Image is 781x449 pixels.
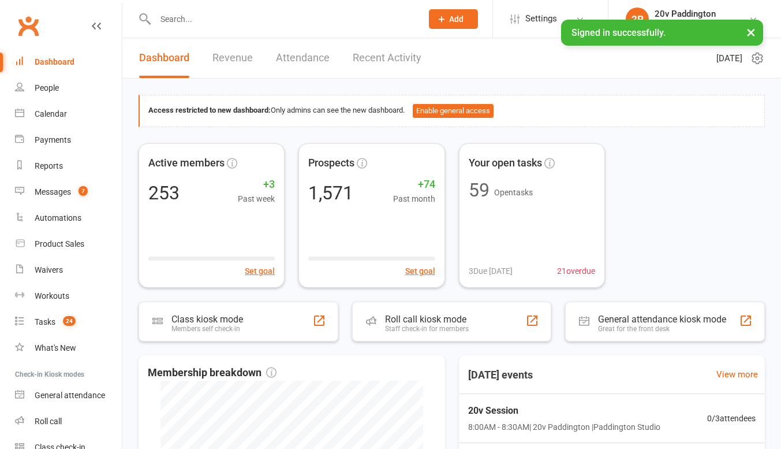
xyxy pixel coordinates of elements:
[655,19,716,29] div: 20v Paddington
[308,184,353,202] div: 1,571
[35,239,84,248] div: Product Sales
[449,14,464,24] span: Add
[716,51,742,65] span: [DATE]
[393,192,435,205] span: Past month
[716,368,758,381] a: View more
[35,135,71,144] div: Payments
[557,265,595,277] span: 21 overdue
[598,325,726,333] div: Great for the front desk
[741,20,761,44] button: ×
[393,176,435,193] span: +74
[571,27,666,38] span: Signed in successfully.
[15,231,122,257] a: Product Sales
[148,365,276,381] span: Membership breakdown
[245,265,275,277] button: Set goal
[429,9,478,29] button: Add
[238,176,275,193] span: +3
[308,155,354,172] span: Prospects
[238,192,275,205] span: Past week
[655,9,716,19] div: 20v Paddington
[35,291,69,300] div: Workouts
[469,155,542,172] span: Your open tasks
[15,335,122,361] a: What's New
[385,325,469,333] div: Staff check-in for members
[15,257,122,283] a: Waivers
[468,421,660,433] span: 8:00AM - 8:30AM | 20v Paddington | Paddington Studio
[15,75,122,101] a: People
[63,316,76,326] span: 24
[148,104,756,118] div: Only admins can see the new dashboard.
[469,265,513,277] span: 3 Due [DATE]
[35,213,81,222] div: Automations
[459,365,542,385] h3: [DATE] events
[15,101,122,127] a: Calendar
[148,184,180,202] div: 253
[707,412,756,425] span: 0 / 3 attendees
[626,8,649,31] div: 2P
[385,314,469,325] div: Roll call kiosk mode
[15,383,122,409] a: General attendance kiosk mode
[15,409,122,435] a: Roll call
[79,186,88,196] span: 7
[405,265,435,277] button: Set goal
[35,317,55,326] div: Tasks
[598,314,726,325] div: General attendance kiosk mode
[171,314,243,325] div: Class kiosk mode
[468,403,660,418] span: 20v Session
[35,391,105,400] div: General attendance
[35,57,74,66] div: Dashboard
[212,38,253,78] a: Revenue
[35,161,63,170] div: Reports
[35,83,59,92] div: People
[35,187,71,196] div: Messages
[15,205,122,231] a: Automations
[171,325,243,333] div: Members self check-in
[15,127,122,153] a: Payments
[148,106,271,114] strong: Access restricted to new dashboard:
[469,181,489,199] div: 59
[15,179,122,205] a: Messages 7
[35,343,76,352] div: What's New
[276,38,330,78] a: Attendance
[139,38,189,78] a: Dashboard
[15,283,122,309] a: Workouts
[35,109,67,118] div: Calendar
[525,6,557,32] span: Settings
[413,104,494,118] button: Enable general access
[148,155,225,172] span: Active members
[35,265,63,274] div: Waivers
[353,38,421,78] a: Recent Activity
[15,153,122,179] a: Reports
[14,12,43,40] a: Clubworx
[494,188,533,197] span: Open tasks
[35,417,62,426] div: Roll call
[152,11,414,27] input: Search...
[15,309,122,335] a: Tasks 24
[15,49,122,75] a: Dashboard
